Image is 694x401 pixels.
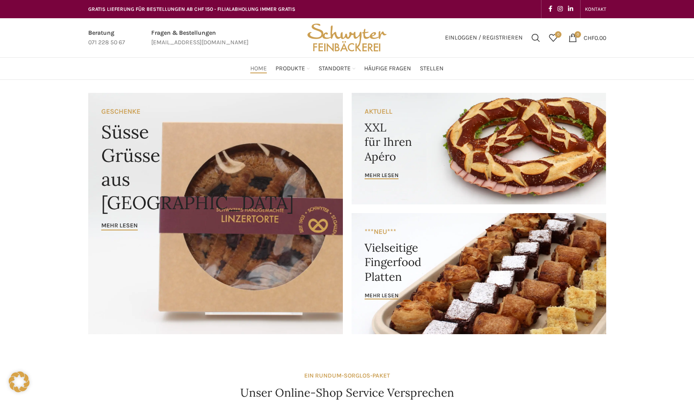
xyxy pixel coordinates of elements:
span: Produkte [276,65,305,73]
a: Facebook social link [546,3,555,15]
span: 0 [555,31,561,38]
span: KONTAKT [585,6,606,12]
a: KONTAKT [585,0,606,18]
a: Banner link [352,93,606,204]
div: Meine Wunschliste [545,29,562,46]
a: Infobox link [88,28,125,48]
a: Site logo [304,33,389,41]
span: Stellen [420,65,444,73]
a: Infobox link [151,28,249,48]
div: Secondary navigation [581,0,611,18]
a: Standorte [319,60,355,77]
a: Suchen [527,29,545,46]
span: 0 [574,31,581,38]
span: Einloggen / Registrieren [445,35,523,41]
h4: Unser Online-Shop Service Versprechen [240,385,454,401]
div: Main navigation [84,60,611,77]
a: Produkte [276,60,310,77]
a: Stellen [420,60,444,77]
strong: EIN RUNDUM-SORGLOS-PAKET [304,372,390,379]
span: CHF [584,34,594,41]
bdi: 0.00 [584,34,606,41]
a: Linkedin social link [565,3,576,15]
a: Instagram social link [555,3,565,15]
span: Home [250,65,267,73]
span: Standorte [319,65,351,73]
a: Häufige Fragen [364,60,411,77]
a: Banner link [352,213,606,334]
a: Banner link [88,93,343,334]
span: GRATIS LIEFERUNG FÜR BESTELLUNGEN AB CHF 150 - FILIALABHOLUNG IMMER GRATIS [88,6,296,12]
a: Einloggen / Registrieren [441,29,527,46]
a: Home [250,60,267,77]
a: 0 CHF0.00 [564,29,611,46]
span: Häufige Fragen [364,65,411,73]
img: Bäckerei Schwyter [304,18,389,57]
a: 0 [545,29,562,46]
